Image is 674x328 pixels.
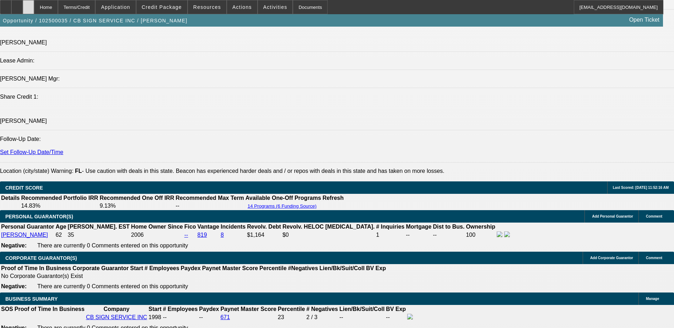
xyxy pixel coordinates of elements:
[322,195,344,202] th: Refresh
[366,265,386,271] b: BV Exp
[306,314,338,321] div: 2 / 3
[613,186,669,190] span: Last Scored: [DATE] 11:52:16 AM
[202,265,258,271] b: Paynet Master Score
[86,314,147,320] a: CB SIGN SERVICE INC
[407,314,413,319] img: facebook-icon.png
[75,168,82,174] b: FL
[131,232,144,238] span: 2006
[1,232,48,238] a: [PERSON_NAME]
[278,306,305,312] b: Percentile
[14,306,85,313] th: Proof of Time In Business
[339,313,385,321] td: --
[99,195,174,202] th: Recommended One Off IRR
[263,4,287,10] span: Activities
[1,242,27,248] b: Negative:
[433,224,465,230] b: Dist to Bus.
[149,306,161,312] b: Start
[465,231,496,239] td: 100
[386,306,406,312] b: BV Exp
[646,214,662,218] span: Comment
[466,224,495,230] b: Ownership
[131,224,183,230] b: Home Owner Since
[497,231,502,237] img: facebook-icon.png
[175,202,244,209] td: --
[55,224,66,230] b: Age
[406,224,432,230] b: Mortgage
[376,231,405,239] td: 1
[5,255,77,261] span: CORPORATE GUARANTOR(S)
[406,231,432,239] td: --
[5,185,43,191] span: CREDIT SCORE
[3,18,188,23] span: Opportunity / 102500035 / CB SIGN SERVICE INC / [PERSON_NAME]
[247,231,281,239] td: $1,164
[221,232,224,238] a: 8
[198,232,207,238] a: 819
[21,195,98,202] th: Recommended Portfolio IRR
[376,224,404,230] b: # Inquiries
[68,231,130,239] td: 35
[145,265,179,271] b: # Employees
[142,4,182,10] span: Credit Package
[104,306,130,312] b: Company
[319,265,365,271] b: Lien/Bk/Suit/Coll
[199,306,219,312] b: Paydex
[258,0,293,14] button: Activities
[55,231,66,239] td: 62
[282,231,375,239] td: $0
[75,168,444,174] label: - Use caution with deals in this state. Beacon has experienced harder deals and / or repos with d...
[646,256,662,260] span: Comment
[37,283,188,289] span: There are currently 0 Comments entered on this opportunity
[193,4,221,10] span: Resources
[21,202,98,209] td: 14.83%
[101,4,130,10] span: Application
[1,273,389,280] td: No Corporate Guarantor(s) Exist
[504,231,510,237] img: linkedin-icon.png
[385,313,406,321] td: --
[232,4,252,10] span: Actions
[199,313,219,321] td: --
[339,306,384,312] b: Lien/Bk/Suit/Coll
[227,0,257,14] button: Actions
[646,297,659,301] span: Manage
[245,195,322,202] th: Available One-Off Programs
[221,224,246,230] b: Incidents
[246,203,319,209] button: 14 Programs (6 Funding Source)
[278,314,305,321] div: 23
[433,231,465,239] td: --
[1,224,54,230] b: Personal Guarantor
[181,265,201,271] b: Paydex
[5,296,58,302] span: BUSINESS SUMMARY
[220,314,230,320] a: 671
[1,306,14,313] th: SOS
[259,265,286,271] b: Percentile
[163,306,198,312] b: # Employees
[184,232,188,238] a: --
[72,265,129,271] b: Corporate Guarantor
[288,265,318,271] b: #Negatives
[247,224,281,230] b: Revolv. Debt
[306,306,338,312] b: # Negatives
[99,202,174,209] td: 9.13%
[1,195,20,202] th: Details
[175,195,244,202] th: Recommended Max Term
[1,283,27,289] b: Negative:
[184,224,196,230] b: Fico
[188,0,226,14] button: Resources
[68,224,130,230] b: [PERSON_NAME]. EST
[163,314,167,320] span: --
[130,265,143,271] b: Start
[626,14,662,26] a: Open Ticket
[5,214,73,219] span: PERSONAL GUARANTOR(S)
[590,256,633,260] span: Add Corporate Guarantor
[96,0,135,14] button: Application
[282,224,375,230] b: Revolv. HELOC [MEDICAL_DATA].
[220,306,276,312] b: Paynet Master Score
[198,224,219,230] b: Vantage
[1,265,71,272] th: Proof of Time In Business
[136,0,187,14] button: Credit Package
[148,313,162,321] td: 1998
[37,242,188,248] span: There are currently 0 Comments entered on this opportunity
[592,214,633,218] span: Add Personal Guarantor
